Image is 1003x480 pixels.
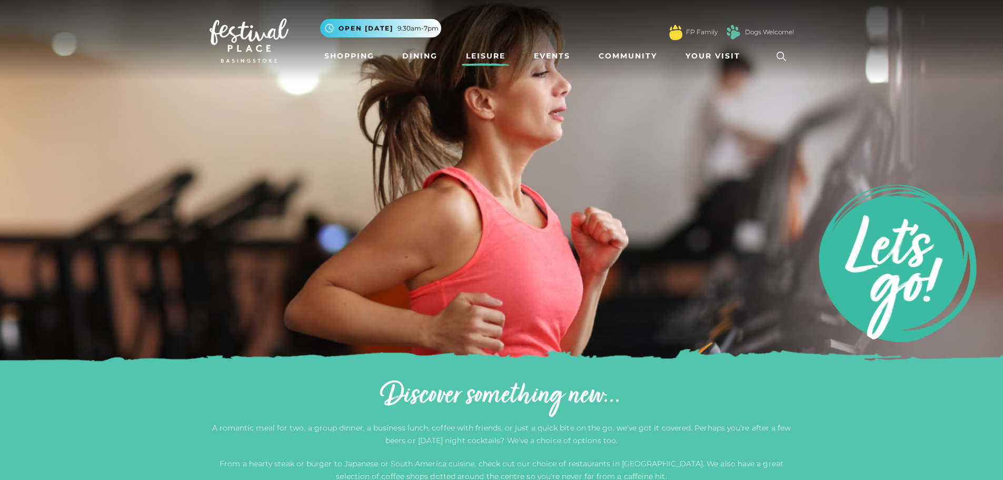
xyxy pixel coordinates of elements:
[594,46,661,66] a: Community
[530,46,574,66] a: Events
[339,24,393,33] span: Open [DATE]
[686,27,718,37] a: FP Family
[398,46,442,66] a: Dining
[210,379,794,413] h2: Discover something new...
[398,24,439,33] span: 9.30am-7pm
[745,27,794,37] a: Dogs Welcome!
[686,51,740,62] span: Your Visit
[210,422,794,447] p: A romantic meal for two, a group dinner, a business lunch, coffee with friends, or just a quick b...
[210,18,289,63] img: Festival Place Logo
[320,19,441,37] button: Open [DATE] 9.30am-7pm
[320,46,379,66] a: Shopping
[462,46,510,66] a: Leisure
[681,46,750,66] a: Your Visit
